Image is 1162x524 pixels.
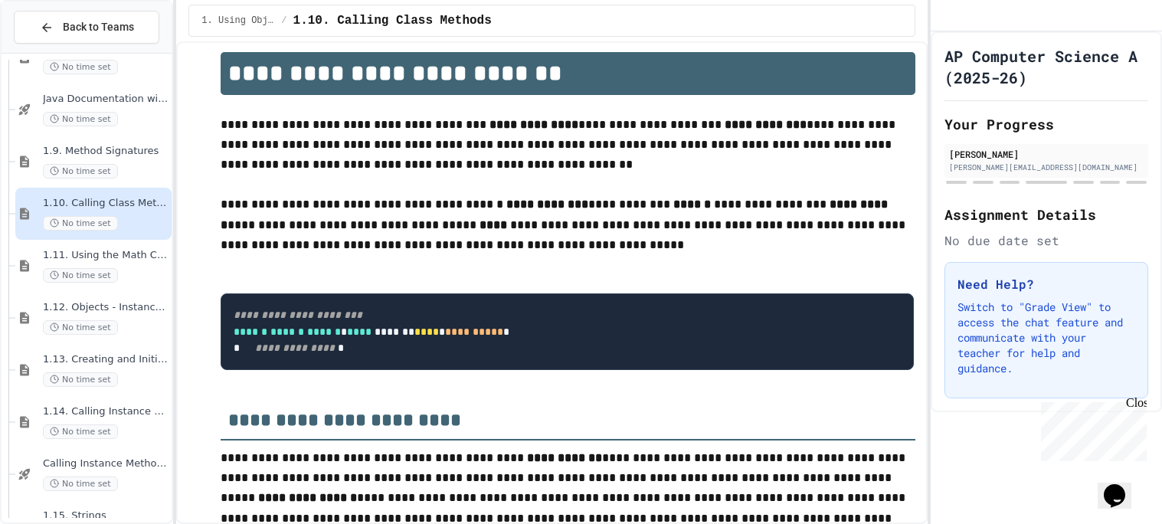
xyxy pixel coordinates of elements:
h3: Need Help? [957,275,1135,293]
span: 1. Using Objects and Methods [201,15,275,27]
p: Switch to "Grade View" to access the chat feature and communicate with your teacher for help and ... [957,300,1135,376]
span: Calling Instance Methods - Topic 1.14 [43,457,169,470]
span: No time set [43,372,118,387]
div: No due date set [944,231,1148,250]
h1: AP Computer Science A (2025-26) [944,45,1148,88]
span: No time set [43,268,118,283]
span: 1.10. Calling Class Methods [43,197,169,210]
div: [PERSON_NAME][EMAIL_ADDRESS][DOMAIN_NAME] [949,162,1144,173]
iframe: chat widget [1098,463,1147,509]
span: / [281,15,286,27]
span: 1.13. Creating and Initializing Objects: Constructors [43,353,169,366]
span: 1.14. Calling Instance Methods [43,405,169,418]
span: No time set [43,112,118,126]
button: Back to Teams [14,11,159,44]
iframe: chat widget [1035,396,1147,461]
span: No time set [43,477,118,491]
span: 1.9. Method Signatures [43,145,169,158]
span: No time set [43,320,118,335]
span: 1.10. Calling Class Methods [293,11,492,30]
span: Java Documentation with Comments - Topic 1.8 [43,93,169,106]
span: No time set [43,164,118,178]
span: No time set [43,216,118,231]
span: Back to Teams [63,19,134,35]
h2: Your Progress [944,113,1148,135]
span: No time set [43,424,118,439]
span: No time set [43,60,118,74]
span: 1.12. Objects - Instances of Classes [43,301,169,314]
div: [PERSON_NAME] [949,147,1144,161]
span: 1.11. Using the Math Class [43,249,169,262]
h2: Assignment Details [944,204,1148,225]
div: Chat with us now!Close [6,6,106,97]
span: 1.15. Strings [43,509,169,522]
